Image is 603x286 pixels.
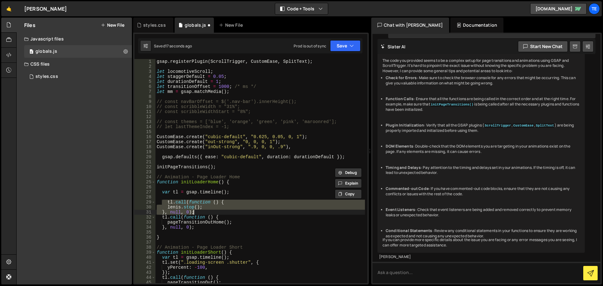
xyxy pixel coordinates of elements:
div: 4 [134,74,155,79]
div: globals.js [185,22,206,28]
div: 11 [134,109,155,114]
div: 40 [134,255,155,260]
div: 28 [134,195,155,200]
div: 1 [134,59,155,64]
div: 39 [134,250,155,255]
div: 21 [134,159,155,165]
div: styles.css [143,22,166,28]
a: [DOMAIN_NAME] [530,3,587,14]
code: ScrollTrigger [484,123,512,128]
div: styles.css [35,74,58,79]
div: 44 [134,275,155,280]
div: 25 [134,180,155,185]
strong: Plugin Initialization [386,122,424,128]
div: 42 [134,265,155,270]
strong: Commented-out Code [386,186,429,191]
button: Explain [335,179,362,188]
div: [PERSON_NAME] [379,254,583,260]
div: 3 [134,69,155,74]
button: Save [330,40,361,51]
button: Start new chat [518,41,568,52]
div: globals.js [35,49,57,54]
div: 27 [134,190,155,195]
div: 32 [134,215,155,220]
div: 17 [134,139,155,144]
div: 9 [134,99,155,104]
div: 43 [134,270,155,275]
code: SplitText [535,123,555,128]
div: 26 [134,185,155,190]
strong: Check for Errors [386,75,417,80]
div: 37 [134,240,155,245]
div: 19 [134,149,155,154]
li: : Double-check that the DOM elements you are targeting in your animations exist on the page. If a... [386,144,580,154]
div: 8 [134,94,155,99]
div: Documentation [450,18,503,33]
li: : Pay attention to the timing and delays set in your animations. If the timing is off, it can lea... [386,165,580,176]
div: 7 [134,89,155,94]
code: CustomEase [513,123,534,128]
strong: Function Calls [386,96,414,101]
div: 12 [134,114,155,119]
h2: Files [24,22,35,29]
div: 45 [134,280,155,285]
button: Code + Tools [275,3,328,14]
div: 16160/43434.js [24,45,132,58]
code: initPageTransitions() [430,102,474,107]
div: 24 [134,175,155,180]
span: 0 [30,50,33,55]
li: : Review any conditional statements in your functions to ensure they are working as expected and ... [386,228,580,239]
strong: Timing and Delays [386,165,421,170]
div: 6 [134,84,155,89]
div: 15 [134,129,155,134]
div: 34 [134,225,155,230]
h2: Slater AI [381,44,406,50]
div: Prod is out of sync [294,43,326,49]
li: : Ensure that all the functions are being called in the correct order and at the right time. For ... [386,96,580,112]
div: Javascript files [17,33,132,45]
li: : Check that event listeners are being added and removed correctly to prevent memory leaks or une... [386,207,580,218]
div: CSS files [17,58,132,70]
div: 2 [134,64,155,69]
div: Chat with [PERSON_NAME] [371,18,449,33]
div: 36 [134,235,155,240]
div: 20 [134,154,155,159]
div: 5 [134,79,155,84]
div: [PERSON_NAME] [24,5,67,13]
div: 29 [134,200,155,205]
div: 31 [134,210,155,215]
div: 41 [134,260,155,265]
div: 30 [134,205,155,210]
div: 23 [134,170,155,175]
div: 14 [134,124,155,129]
div: New File [219,22,245,28]
a: 🤙 [1,1,17,16]
button: Copy [335,189,362,199]
li: : Make sure to check the browser console for any errors that might be occurring. This can give yo... [386,75,580,86]
div: 22 [134,165,155,170]
div: 33 [134,220,155,225]
div: Saved [154,43,192,49]
strong: Event Listeners [386,207,415,212]
li: : Verify that all the GSAP plugins ( , , ) are being properly imported and initialized before usi... [386,123,580,133]
div: 38 [134,245,155,250]
div: 16 [134,134,155,139]
button: New File [101,23,124,28]
div: 13 [134,119,155,124]
div: 18 [134,144,155,149]
div: The code you provided seems to be a complex setup for page transitions and animations using GSAP ... [378,53,585,253]
a: Te [589,3,600,14]
div: 16160/43441.css [24,70,132,83]
li: : If you have commented-out code blocks, ensure that they are not causing any conflicts or issues... [386,186,580,197]
strong: Conditional Statements [386,228,432,233]
div: 10 [134,104,155,109]
strong: DOM Elements [386,143,413,149]
div: 17 seconds ago [165,43,192,49]
div: 35 [134,230,155,235]
button: Debug [335,168,362,177]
